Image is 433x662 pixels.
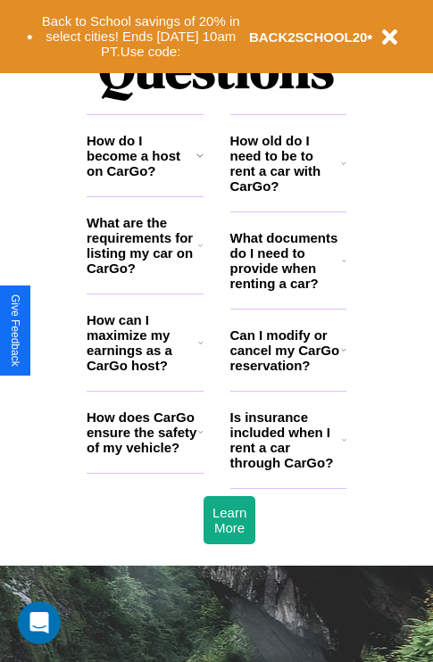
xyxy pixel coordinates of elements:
h3: What are the requirements for listing my car on CarGo? [87,215,198,276]
h3: How can I maximize my earnings as a CarGo host? [87,312,198,373]
h3: Is insurance included when I rent a car through CarGo? [230,410,342,470]
div: Give Feedback [9,294,21,367]
h3: How do I become a host on CarGo? [87,133,196,178]
b: BACK2SCHOOL20 [249,29,368,45]
h3: Can I modify or cancel my CarGo reservation? [230,327,341,373]
button: Learn More [204,496,255,544]
h3: How old do I need to be to rent a car with CarGo? [230,133,342,194]
h3: How does CarGo ensure the safety of my vehicle? [87,410,198,455]
h3: What documents do I need to provide when renting a car? [230,230,343,291]
div: Open Intercom Messenger [18,601,61,644]
button: Back to School savings of 20% in select cities! Ends [DATE] 10am PT.Use code: [33,9,249,64]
